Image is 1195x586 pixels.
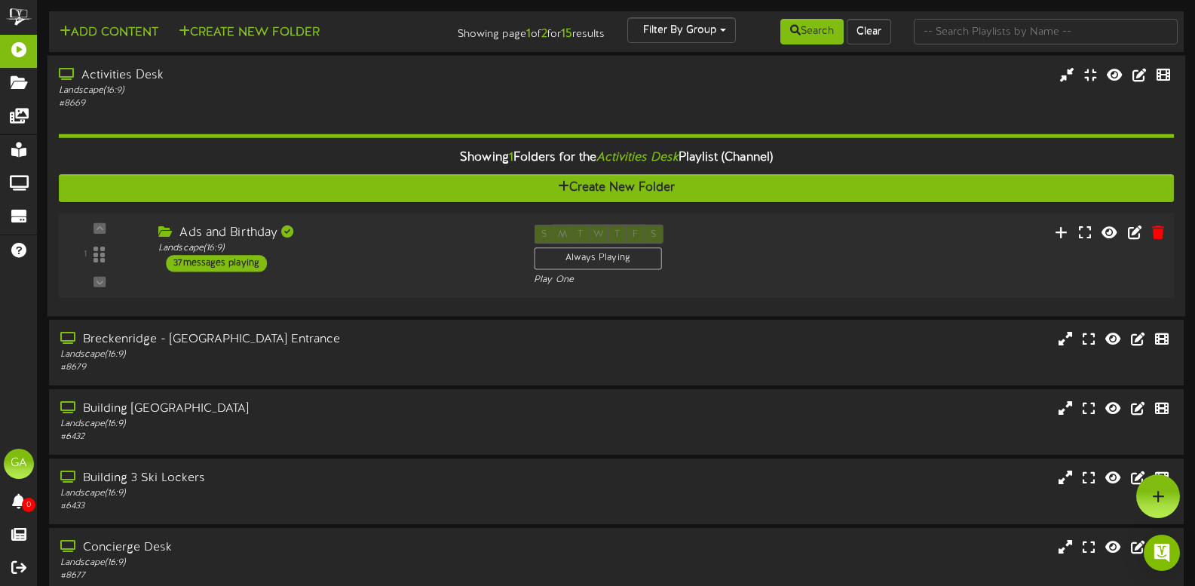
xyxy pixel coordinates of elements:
div: Activities Desk [59,67,510,84]
div: Concierge Desk [60,539,510,557]
div: Building 3 Ski Lockers [60,470,510,487]
button: Search [780,19,844,44]
div: Always Playing [534,247,661,270]
div: Open Intercom Messenger [1144,535,1180,571]
div: Landscape ( 16:9 ) [60,348,510,361]
div: GA [4,449,34,479]
strong: 15 [561,27,572,41]
div: Landscape ( 16:9 ) [59,84,510,97]
div: Showing Folders for the Playlist (Channel) [47,142,1186,174]
div: Breckenridge - [GEOGRAPHIC_DATA] Entrance [60,331,510,348]
button: Clear [847,19,891,44]
div: # 6433 [60,500,510,513]
div: # 8679 [60,361,510,374]
button: Create New Folder [174,23,324,42]
div: Building [GEOGRAPHIC_DATA] [60,400,510,418]
div: Play One [534,274,792,287]
span: 1 [509,151,513,164]
div: # 8677 [60,569,510,582]
div: Landscape ( 16:9 ) [60,418,510,431]
i: Activities Desk [596,151,679,164]
input: -- Search Playlists by Name -- [914,19,1178,44]
button: Add Content [55,23,163,42]
button: Filter By Group [627,17,736,43]
strong: 2 [541,27,547,41]
span: 0 [22,498,35,512]
div: Showing page of for results [425,17,616,43]
div: Landscape ( 16:9 ) [60,557,510,569]
div: Landscape ( 16:9 ) [60,487,510,500]
div: # 8669 [59,97,510,110]
div: # 6432 [60,431,510,443]
strong: 1 [526,27,531,41]
button: Create New Folder [59,174,1174,202]
div: 37 messages playing [166,255,267,272]
div: Landscape ( 16:9 ) [158,242,511,255]
div: Ads and Birthday [158,225,511,242]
